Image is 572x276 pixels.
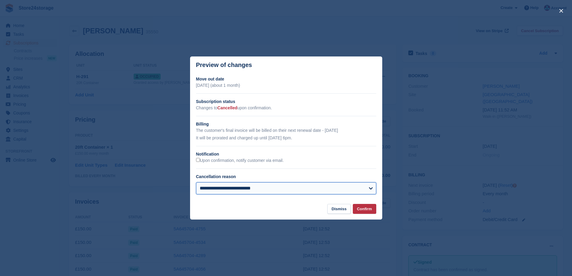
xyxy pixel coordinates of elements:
[196,99,376,105] h2: Subscription status
[196,62,252,68] p: Preview of changes
[196,105,376,111] p: Changes to upon confirmation.
[196,158,200,162] input: Upon confirmation, notify customer via email.
[196,76,376,82] h2: Move out date
[196,127,376,134] p: The customer's final invoice will be billed on their next renewal date - [DATE]
[196,151,376,157] h2: Notification
[217,105,237,110] span: Cancelled
[196,82,376,89] p: [DATE] (about 1 month)
[353,204,376,214] button: Confirm
[556,6,566,16] button: close
[196,174,236,179] label: Cancellation reason
[196,135,376,141] p: It will be prorated and charged up until [DATE] 6pm.
[196,121,376,127] h2: Billing
[327,204,351,214] button: Dismiss
[196,158,284,163] label: Upon confirmation, notify customer via email.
